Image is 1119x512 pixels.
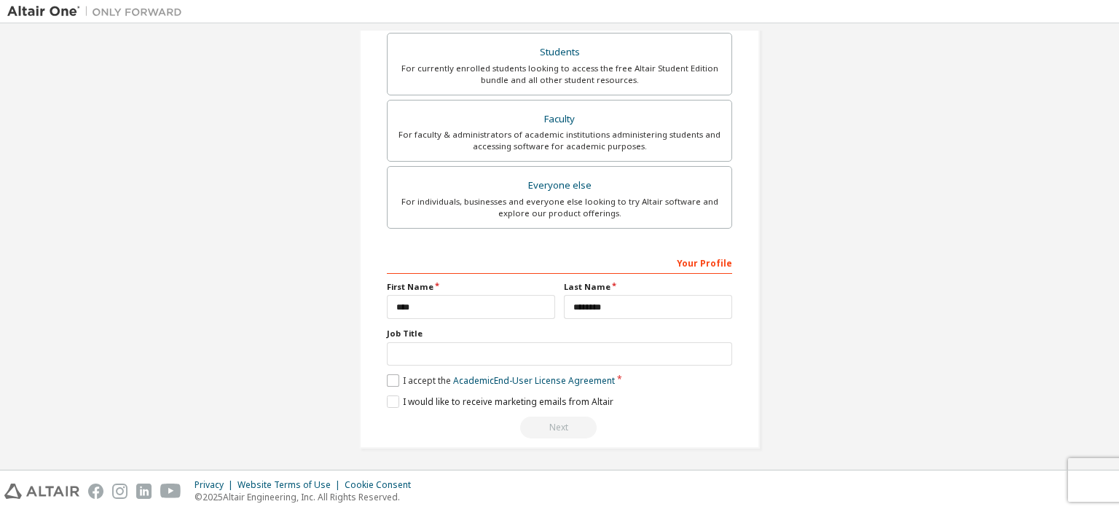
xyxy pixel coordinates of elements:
[88,484,103,499] img: facebook.svg
[387,374,615,387] label: I accept the
[195,479,237,491] div: Privacy
[396,42,723,63] div: Students
[4,484,79,499] img: altair_logo.svg
[345,479,420,491] div: Cookie Consent
[237,479,345,491] div: Website Terms of Use
[396,129,723,152] div: For faculty & administrators of academic institutions administering students and accessing softwa...
[564,281,732,293] label: Last Name
[136,484,152,499] img: linkedin.svg
[387,395,613,408] label: I would like to receive marketing emails from Altair
[387,281,555,293] label: First Name
[396,63,723,86] div: For currently enrolled students looking to access the free Altair Student Edition bundle and all ...
[195,491,420,503] p: © 2025 Altair Engineering, Inc. All Rights Reserved.
[396,176,723,196] div: Everyone else
[387,251,732,274] div: Your Profile
[160,484,181,499] img: youtube.svg
[396,196,723,219] div: For individuals, businesses and everyone else looking to try Altair software and explore our prod...
[387,328,732,339] label: Job Title
[112,484,127,499] img: instagram.svg
[387,417,732,438] div: Read and acccept EULA to continue
[396,109,723,130] div: Faculty
[453,374,615,387] a: Academic End-User License Agreement
[7,4,189,19] img: Altair One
